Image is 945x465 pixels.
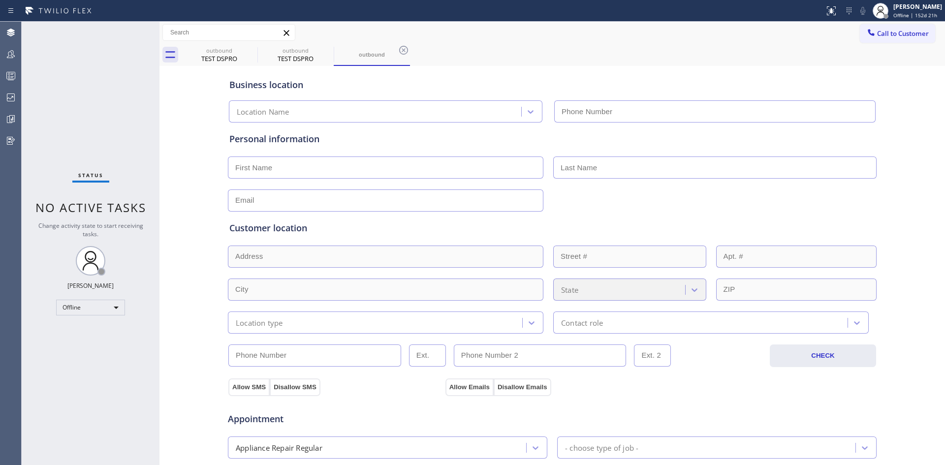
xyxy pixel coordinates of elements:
[229,132,875,146] div: Personal information
[228,378,270,396] button: Allow SMS
[38,221,143,238] span: Change activity state to start receiving tasks.
[565,442,638,453] div: - choose type of job -
[553,156,877,179] input: Last Name
[56,300,125,315] div: Offline
[770,344,876,367] button: CHECK
[182,54,256,63] div: TEST DSPRO
[258,47,333,54] div: outbound
[237,106,289,118] div: Location Name
[716,279,877,301] input: ZIP
[554,100,876,123] input: Phone Number
[634,344,671,367] input: Ext. 2
[494,378,551,396] button: Disallow Emails
[258,54,333,63] div: TEST DSPRO
[893,2,942,11] div: [PERSON_NAME]
[236,442,322,453] div: Appliance Repair Regular
[182,47,256,54] div: outbound
[228,412,443,426] span: Appointment
[716,246,877,268] input: Apt. #
[78,172,103,179] span: Status
[409,344,446,367] input: Ext.
[877,29,929,38] span: Call to Customer
[228,279,543,301] input: City
[228,246,543,268] input: Address
[229,221,875,235] div: Customer location
[236,317,283,328] div: Location type
[228,189,543,212] input: Email
[454,344,627,367] input: Phone Number 2
[860,24,935,43] button: Call to Customer
[163,25,295,40] input: Search
[335,51,409,58] div: outbound
[893,12,937,19] span: Offline | 152d 21h
[35,199,146,216] span: No active tasks
[856,4,870,18] button: Mute
[67,281,114,290] div: [PERSON_NAME]
[445,378,494,396] button: Allow Emails
[228,156,543,179] input: First Name
[553,246,706,268] input: Street #
[228,344,401,367] input: Phone Number
[229,78,875,92] div: Business location
[561,317,603,328] div: Contact role
[182,44,256,66] div: TEST DSPRO
[270,378,320,396] button: Disallow SMS
[258,44,333,66] div: TEST DSPRO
